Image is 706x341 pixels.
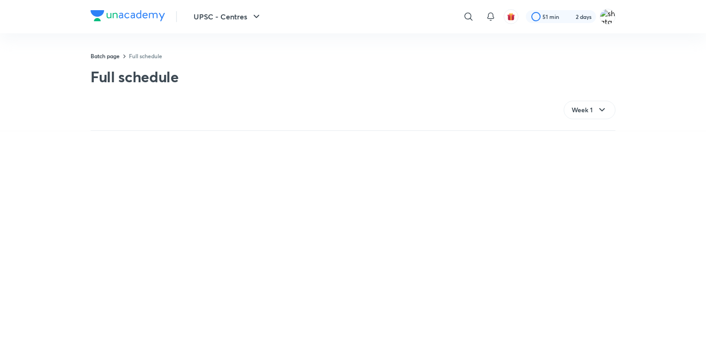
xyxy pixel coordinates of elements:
a: Full schedule [129,52,162,60]
a: Company Logo [91,10,165,24]
img: streak [565,12,574,21]
button: UPSC - Centres [188,7,268,26]
span: Week 1 [572,105,593,115]
a: Batch page [91,52,120,60]
img: shatakshee Dev [600,9,615,24]
button: avatar [504,9,518,24]
div: Full schedule [91,67,179,86]
img: Company Logo [91,10,165,21]
img: avatar [507,12,515,21]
